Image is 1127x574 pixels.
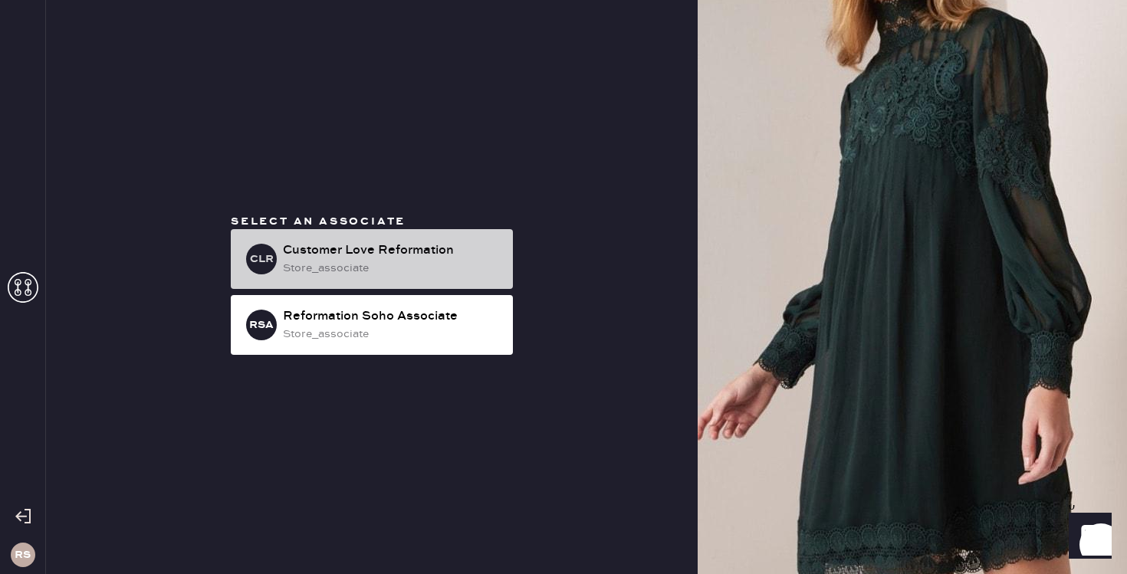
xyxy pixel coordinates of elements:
[283,241,501,260] div: Customer Love Reformation
[15,549,31,560] h3: RS
[283,260,501,277] div: store_associate
[250,254,274,264] h3: CLR
[1054,505,1120,571] iframe: Front Chat
[249,320,274,330] h3: RSA
[283,326,501,343] div: store_associate
[231,215,406,228] span: Select an associate
[283,307,501,326] div: Reformation Soho Associate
